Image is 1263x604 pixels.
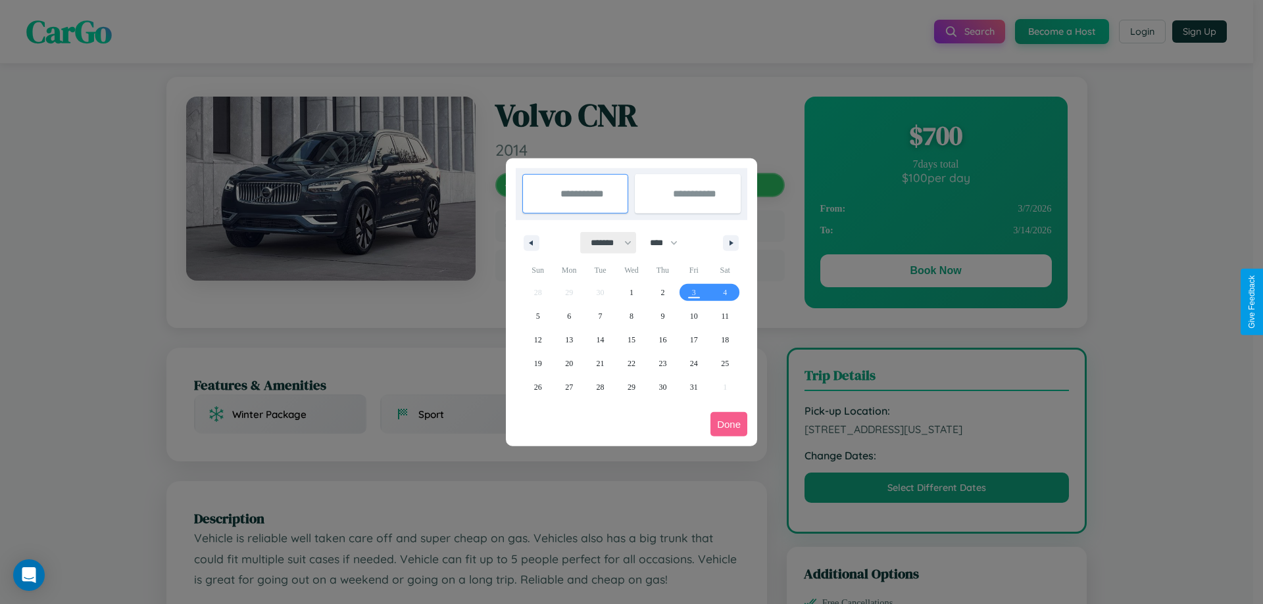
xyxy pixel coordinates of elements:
span: 24 [690,352,698,375]
span: 14 [597,328,605,352]
button: 2 [647,281,678,304]
span: 17 [690,328,698,352]
button: 11 [710,304,741,328]
span: 29 [628,375,635,399]
span: 4 [723,281,727,304]
button: 14 [585,328,616,352]
span: 5 [536,304,540,328]
button: 20 [553,352,584,375]
button: Done [710,412,747,436]
button: 16 [647,328,678,352]
span: 25 [721,352,729,375]
button: 21 [585,352,616,375]
button: 22 [616,352,647,375]
span: 11 [721,304,729,328]
span: Wed [616,260,647,281]
span: 23 [658,352,666,375]
button: 30 [647,375,678,399]
span: Thu [647,260,678,281]
span: 19 [534,352,542,375]
span: 28 [597,375,605,399]
span: 2 [660,281,664,304]
button: 27 [553,375,584,399]
button: 31 [678,375,709,399]
span: 7 [599,304,603,328]
span: 20 [565,352,573,375]
button: 6 [553,304,584,328]
button: 9 [647,304,678,328]
span: Sat [710,260,741,281]
button: 4 [710,281,741,304]
button: 13 [553,328,584,352]
button: 17 [678,328,709,352]
span: 16 [658,328,666,352]
button: 29 [616,375,647,399]
button: 1 [616,281,647,304]
span: 1 [630,281,633,304]
span: 21 [597,352,605,375]
span: Mon [553,260,584,281]
button: 12 [522,328,553,352]
button: 23 [647,352,678,375]
div: Open Intercom Messenger [13,559,45,591]
button: 8 [616,304,647,328]
span: 26 [534,375,542,399]
button: 18 [710,328,741,352]
span: 30 [658,375,666,399]
span: 15 [628,328,635,352]
span: 27 [565,375,573,399]
span: 13 [565,328,573,352]
button: 7 [585,304,616,328]
button: 19 [522,352,553,375]
span: Sun [522,260,553,281]
button: 3 [678,281,709,304]
button: 26 [522,375,553,399]
span: 22 [628,352,635,375]
span: 8 [630,304,633,328]
span: 12 [534,328,542,352]
span: 10 [690,304,698,328]
div: Give Feedback [1247,275,1256,329]
span: 31 [690,375,698,399]
span: 18 [721,328,729,352]
span: 9 [660,304,664,328]
button: 25 [710,352,741,375]
button: 15 [616,328,647,352]
span: 6 [567,304,571,328]
span: Fri [678,260,709,281]
span: 3 [692,281,696,304]
button: 5 [522,304,553,328]
button: 24 [678,352,709,375]
button: 10 [678,304,709,328]
button: 28 [585,375,616,399]
span: Tue [585,260,616,281]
